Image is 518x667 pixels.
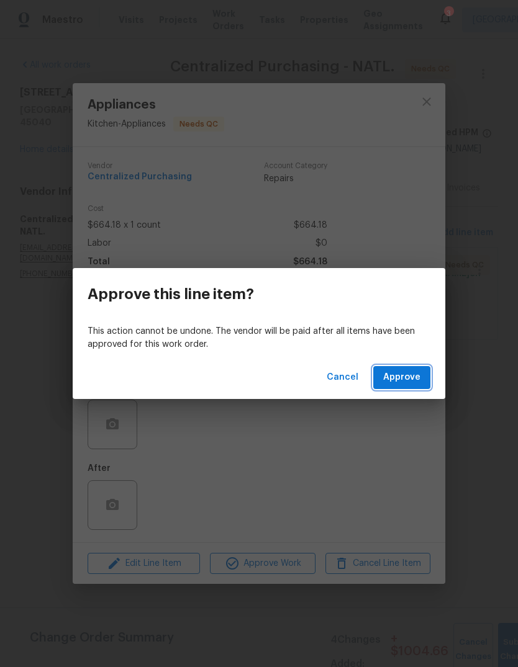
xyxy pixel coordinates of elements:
[322,366,363,389] button: Cancel
[373,366,430,389] button: Approve
[88,285,254,303] h3: Approve this line item?
[383,370,420,385] span: Approve
[327,370,358,385] span: Cancel
[88,325,430,351] p: This action cannot be undone. The vendor will be paid after all items have been approved for this...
